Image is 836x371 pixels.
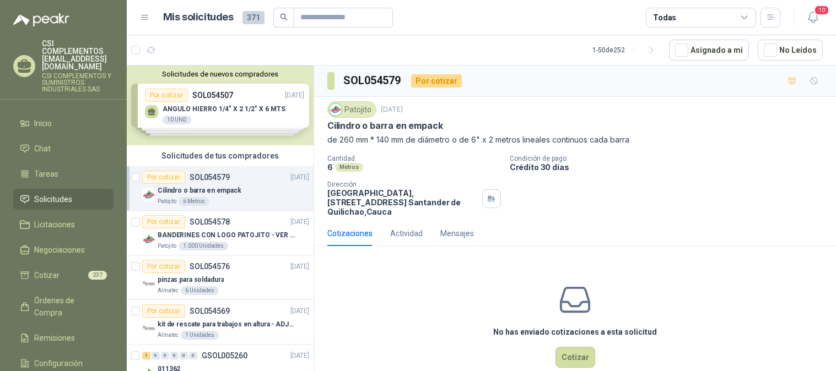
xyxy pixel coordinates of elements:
[158,242,176,250] p: Patojito
[127,211,314,255] a: Por cotizarSOL054578[DATE] Company LogoBANDERINES CON LOGO PATOJITO - VER DOC ADJUNTOPatojito1.00...
[13,113,114,134] a: Inicio
[13,265,114,286] a: Cotizar237
[327,188,478,216] p: [GEOGRAPHIC_DATA], [STREET_ADDRESS] Santander de Quilichao , Cauca
[142,277,155,291] img: Company Logo
[13,138,114,159] a: Chat
[510,155,832,162] p: Condición de pago
[34,143,51,155] span: Chat
[88,271,107,280] span: 237
[190,173,230,181] p: SOL054579
[327,120,443,132] p: Cilindro o barra en empack
[34,294,103,319] span: Órdenes de Compra
[170,352,179,359] div: 0
[34,269,60,281] span: Cotizar
[669,40,749,61] button: Asignado a mi
[189,352,197,359] div: 0
[190,263,230,270] p: SOL054576
[131,70,309,78] button: Solicitudes de nuevos compradores
[13,189,114,210] a: Solicitudes
[34,332,75,344] span: Remisiones
[42,73,114,92] p: CSI COMPLEMENTOS Y SUMINISTROS INDUSTRIALES SAS
[653,12,676,24] div: Todas
[34,193,72,205] span: Solicitudes
[381,105,403,115] p: [DATE]
[127,255,314,300] a: Por cotizarSOL054576[DATE] Company Logopinzas para soldaduraAlmatec6 Unidades
[327,101,376,118] div: Patojito
[803,8,823,28] button: 10
[152,352,160,359] div: 0
[181,331,219,340] div: 1 Unidades
[510,162,832,172] p: Crédito 30 días
[158,275,224,285] p: pinzas para soldadura
[179,242,228,250] div: 1.000 Unidades
[290,217,309,227] p: [DATE]
[142,352,150,359] div: 1
[814,5,829,15] span: 10
[180,352,188,359] div: 0
[158,331,179,340] p: Almatec
[142,215,185,228] div: Por cotizar
[493,326,657,338] h3: No has enviado cotizaciones a esta solicitud
[142,304,185,318] div: Por cotizar
[335,163,363,172] div: Metros
[179,197,209,206] div: 6 Metros
[127,300,314,345] a: Por cotizarSOL054569[DATE] Company Logokit de rescate para trabajos en altura - ADJUNTAR FICHA TE...
[161,352,169,359] div: 0
[555,347,595,368] button: Cotizar
[758,40,823,61] button: No Leídos
[34,219,75,231] span: Licitaciones
[158,230,295,241] p: BANDERINES CON LOGO PATOJITO - VER DOC ADJUNTO
[290,306,309,317] p: [DATE]
[390,227,423,239] div: Actividad
[142,260,185,273] div: Por cotizar
[34,117,52,129] span: Inicio
[127,66,314,145] div: Solicitudes de nuevos compradoresPor cotizarSOL054507[DATE] ANGULO HIERRO 1/4" X 2 1/2" X 6 MTS10...
[411,74,462,88] div: Por cotizar
[290,351,309,361] p: [DATE]
[13,290,114,323] a: Órdenes de Compra
[592,41,660,59] div: 1 - 50 de 252
[34,357,83,369] span: Configuración
[327,155,501,162] p: Cantidad
[181,286,219,295] div: 6 Unidades
[327,162,333,172] p: 6
[158,319,295,330] p: kit de rescate para trabajos en altura - ADJUNTAR FICHA TECNICA
[13,328,114,348] a: Remisiones
[42,40,114,70] p: CSI COMPLEMENTOS [EMAIL_ADDRESS][DOMAIN_NAME]
[327,134,823,146] p: de 260 mm * 140 mm de diámetro o de 6" x 2 metros lineales continuos cada barra
[142,233,155,246] img: Company Logo
[34,244,85,256] span: Negociaciones
[13,239,114,260] a: Negociaciones
[13,214,114,235] a: Licitaciones
[13,163,114,184] a: Tareas
[163,9,234,25] h1: Mis solicitudes
[158,286,179,295] p: Almatec
[440,227,474,239] div: Mensajes
[330,103,342,116] img: Company Logo
[290,261,309,272] p: [DATE]
[327,227,373,239] div: Cotizaciones
[280,13,288,21] span: search
[142,171,185,184] div: Por cotizar
[190,218,230,226] p: SOL054578
[290,172,309,183] p: [DATE]
[127,145,314,166] div: Solicitudes de tus compradores
[190,307,230,315] p: SOL054569
[327,181,478,188] p: Dirección
[343,72,402,89] h3: SOL054579
[34,168,58,180] span: Tareas
[202,352,247,359] p: GSOL005260
[13,13,69,26] img: Logo peakr
[158,197,176,206] p: Patojito
[158,185,241,196] p: Cilindro o barra en empack
[142,322,155,335] img: Company Logo
[142,188,155,201] img: Company Logo
[127,166,314,211] a: Por cotizarSOL054579[DATE] Company LogoCilindro o barra en empackPatojito6 Metros
[242,11,265,24] span: 371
